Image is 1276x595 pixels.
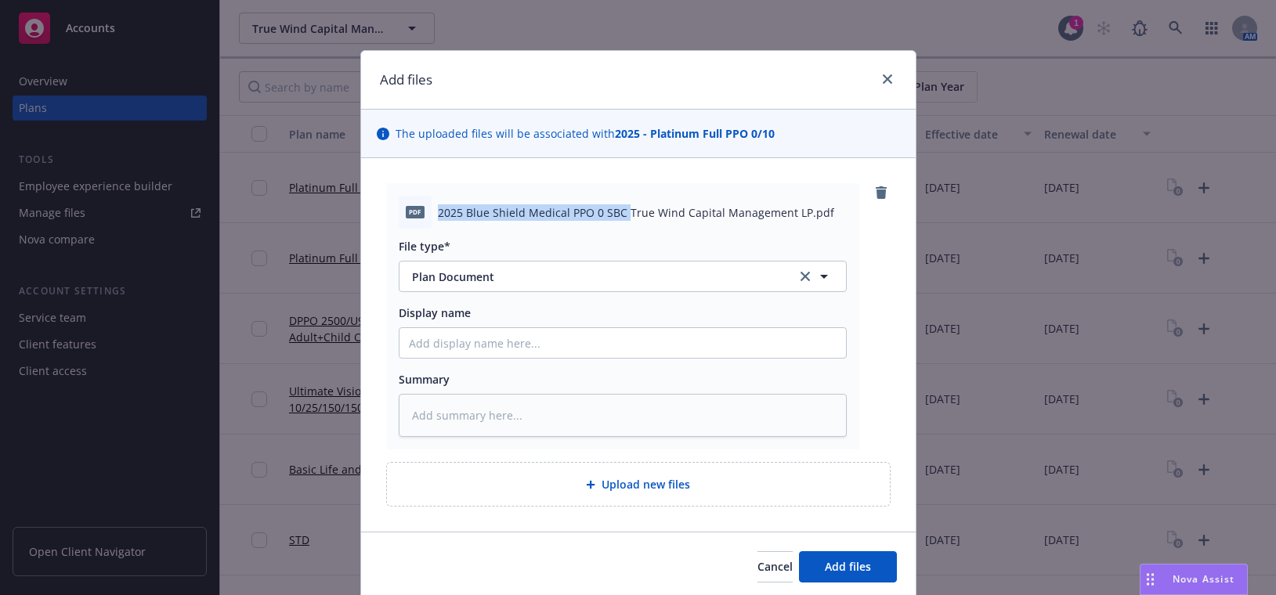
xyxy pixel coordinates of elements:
[399,261,847,292] button: Plan Documentclear selection
[386,462,891,507] div: Upload new files
[1140,564,1160,594] div: Drag to move
[796,267,815,286] a: clear selection
[799,551,897,582] button: Add files
[878,70,897,88] a: close
[406,206,425,218] span: pdf
[825,559,871,574] span: Add files
[757,559,793,574] span: Cancel
[399,328,846,358] input: Add display name here...
[602,476,690,492] span: Upload new files
[380,70,432,90] h1: Add files
[1140,564,1248,595] button: Nova Assist
[412,269,775,285] span: Plan Document
[396,125,775,142] span: The uploaded files will be associated with
[399,372,450,387] span: Summary
[757,551,793,582] button: Cancel
[399,239,450,254] span: File type*
[399,305,471,320] span: Display name
[438,204,834,221] span: 2025 Blue Shield Medical PPO 0 SBC True Wind Capital Management LP.pdf
[1173,572,1234,586] span: Nova Assist
[615,126,775,141] strong: 2025 - Platinum Full PPO 0/10
[872,183,891,202] a: remove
